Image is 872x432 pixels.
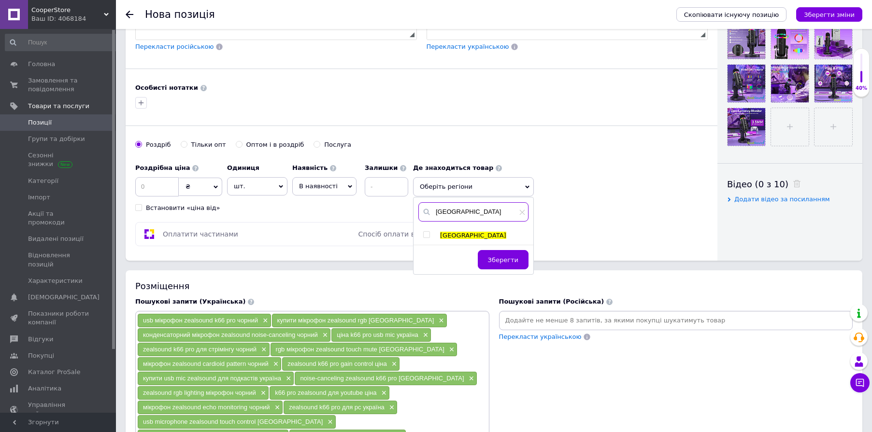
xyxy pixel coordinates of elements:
span: Оберіть регіони [413,177,534,196]
button: Зберегти зміни [796,7,862,22]
span: × [325,418,333,426]
h1: Нова позиція [145,9,215,20]
span: zealsound rgb lighting мікрофон чорний [143,389,256,396]
span: × [272,404,280,412]
span: × [379,389,387,397]
span: Акції та промокоди [28,209,89,227]
span: Показники роботи компанії [28,309,89,327]
span: Перекласти українською [427,43,509,50]
input: - [365,177,408,196]
input: Додайте не менше 8 запитів, за якими покупці шукатимуть товар [501,313,851,328]
button: Скопіювати існуючу позицію [676,7,786,22]
span: конденсаторний мікрофон zealsound noise-canceling чорний [143,331,318,338]
span: zealsound k66 pro для стрімінгу чорний [143,346,257,353]
div: Оптом і в роздріб [246,140,304,149]
span: Покупці [28,351,54,360]
span: Категорії [28,177,58,185]
span: Пошукові запити (Українська) [135,298,245,305]
span: Перекласти українською [499,333,582,340]
span: Скопіювати існуючу позицію [684,11,779,18]
button: Зберегти [478,250,529,269]
span: Видалені позиції [28,235,84,243]
input: 0 [135,177,179,196]
span: zealsound k66 pro gain control ціна [287,360,386,367]
span: Додати відео за посиланням [734,195,830,203]
button: Чат з покупцем [850,373,870,392]
span: usb microphone zealsound touch control [GEOGRAPHIC_DATA] [143,418,323,425]
span: noise-canceling zealsound k66 pro [GEOGRAPHIC_DATA] [300,375,464,382]
div: Послуга [324,140,351,149]
span: usb мікрофон zealsound k66 pro чорний [143,317,258,324]
span: Управління сайтом [28,401,89,418]
body: Редактор, B46620C5-D4FA-4DE3-A264-53D4F95FBBDF [10,10,271,20]
span: × [421,331,429,339]
b: Особисті нотатки [135,84,198,91]
span: × [387,404,395,412]
span: × [389,360,397,368]
div: Повернутися назад [126,11,133,18]
span: Імпорт [28,193,50,202]
span: zealsound k66 pro для pc україна [289,404,385,411]
span: Відео (0 з 10) [727,179,788,189]
span: ціна k66 pro usb mic україна [337,331,418,338]
b: Одиниця [227,164,259,171]
span: В наявності [299,182,338,190]
span: [DEMOGRAPHIC_DATA] [28,293,100,302]
span: Оплатити частинами [163,230,238,238]
span: Товари та послуги [28,102,89,111]
span: Відновлення позицій [28,251,89,268]
div: 40% [854,85,869,92]
span: купити мікрофон zealsound rgb [GEOGRAPHIC_DATA] [277,317,434,324]
span: Потягніть для зміни розмірів [410,32,415,37]
div: Тільки опт [191,140,226,149]
span: Перекласти російською [135,43,214,50]
span: Характеристики [28,277,83,285]
span: Каталог ProSale [28,368,80,376]
input: Пошук [5,34,120,51]
div: Ваш ID: 4068184 [31,14,116,23]
span: × [260,317,268,325]
span: CooperStore [31,6,104,14]
span: Сезонні знижки [28,151,89,168]
i: Зберегти зміни [804,11,855,18]
span: шт. [227,177,287,195]
span: Пошукові запити (Російська) [499,298,604,305]
span: × [447,346,455,354]
div: Розміщення [135,280,853,292]
span: Головна [28,60,55,69]
span: k66 pro zealsound для youtube ціна [275,389,376,396]
span: × [320,331,328,339]
span: × [467,375,474,383]
span: × [259,346,267,354]
span: Відгуки [28,335,53,344]
div: Кiлькiсть символiв [694,29,700,39]
span: × [284,375,291,383]
span: × [258,389,266,397]
div: Роздріб [146,140,171,149]
span: Замовлення та повідомлення [28,76,89,94]
span: Зберегти [488,256,518,264]
div: Кiлькiсть символiв [403,29,409,39]
span: Потягніть для зміни розмірів [700,32,705,37]
div: Встановити «ціна від» [146,204,220,212]
span: × [271,360,279,368]
span: rgb мікрофон zealsound touch mute [GEOGRAPHIC_DATA] [276,346,444,353]
b: Залишки [365,164,398,171]
span: ₴ [186,183,190,190]
span: Позиції [28,118,52,127]
body: Редактор, 62624D2E-A624-4445-9E2E-9E49F6A8A668 [10,10,271,20]
b: Де знаходиться товар [413,164,493,171]
span: [GEOGRAPHIC_DATA] [440,232,506,239]
span: Аналітика [28,384,61,393]
span: × [436,317,444,325]
span: мікрофон zealsound cardioid pattern чорний [143,360,269,367]
span: Спосіб оплати вимкнено в налаштуваннях [358,230,510,238]
span: Групи та добірки [28,135,85,143]
b: Роздрібна ціна [135,164,190,171]
b: Наявність [292,164,328,171]
span: мікрофон zealsound echo monitoring чорний [143,404,270,411]
span: купити usb mic zealsound для подкастів україна [143,375,281,382]
div: 40% Якість заповнення [853,48,870,97]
